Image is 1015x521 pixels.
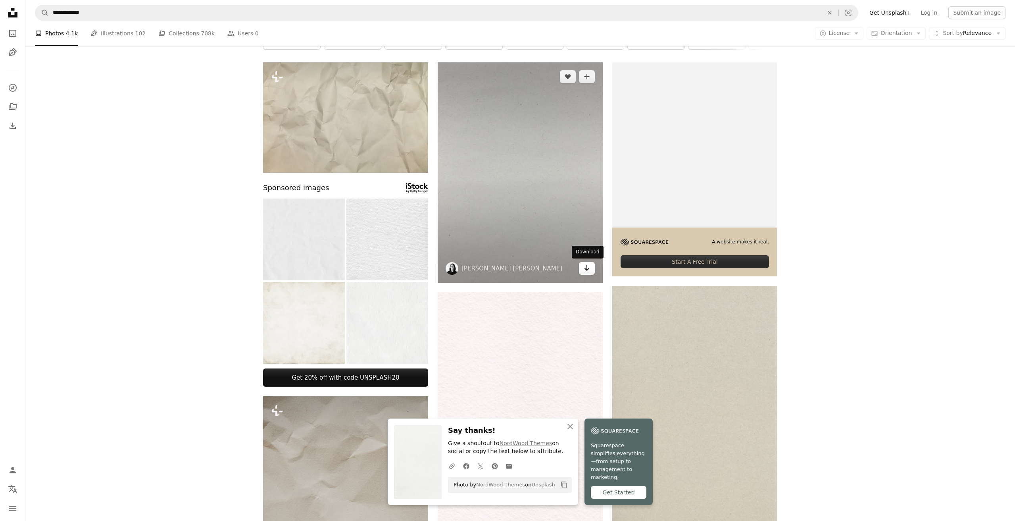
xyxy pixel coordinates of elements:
[35,5,858,21] form: Find visuals sitewide
[5,44,21,60] a: Illustrations
[821,5,838,20] button: Clear
[5,118,21,134] a: Download History
[35,5,49,20] button: Search Unsplash
[557,478,571,492] button: Copy to clipboard
[450,479,555,491] span: Photo by on
[263,62,428,173] img: a close up of a piece of white paper
[263,114,428,121] a: a close up of a piece of white paper
[488,458,502,474] a: Share on Pinterest
[560,70,576,83] button: Like
[867,27,926,40] button: Orientation
[712,239,769,245] span: A website makes it real.
[5,481,21,497] button: Language
[263,182,329,194] span: Sponsored images
[473,458,488,474] a: Share on Twitter
[612,62,777,276] a: A website makes it real.Start A Free Trial
[5,25,21,41] a: Photos
[531,482,555,488] a: Unsplash
[572,246,604,259] div: Download
[621,255,769,268] div: Start A Free Trial
[579,70,595,83] button: Add to Collection
[263,369,428,387] a: Get 20% off with code UNSPLASH20
[500,440,552,446] a: NordWood Themes
[815,27,864,40] button: License
[943,30,963,36] span: Sort by
[448,440,572,455] p: Give a shoutout to on social or copy the text below to attribute.
[502,458,516,474] a: Share over email
[621,239,668,245] img: file-1705255347840-230a6ab5bca9image
[880,30,912,36] span: Orientation
[448,425,572,436] h3: Say thanks!
[346,282,428,364] img: White recycled craft paper texture as background
[158,21,215,46] a: Collections 708k
[591,425,638,437] img: file-1747939142011-51e5cc87e3c9
[943,29,992,37] span: Relevance
[227,21,259,46] a: Users 0
[5,99,21,115] a: Collections
[948,6,1005,19] button: Submit an image
[584,419,653,505] a: Squarespace simplifies everything—from setup to management to marketing.Get Started
[446,262,458,275] img: Go to João Vítor Duarte's profile
[476,482,525,488] a: NordWood Themes
[263,282,345,364] img: Vintage White paper texture
[438,62,603,283] img: a black and white photo of a person on a surfboard
[929,27,1005,40] button: Sort byRelevance
[263,199,345,280] img: Closeup of white crumpled paper for texture background
[135,29,146,38] span: 102
[90,21,146,46] a: Illustrations 102
[5,80,21,96] a: Explore
[5,5,21,22] a: Home — Unsplash
[829,30,850,36] span: License
[346,199,428,280] img: White Watercolor Paper Texture Close Up
[438,404,603,411] a: white painted wall with black line
[865,6,916,19] a: Get Unsplash+
[591,486,646,499] div: Get Started
[579,262,595,275] a: Download
[461,264,562,272] a: [PERSON_NAME] [PERSON_NAME]
[591,442,646,481] span: Squarespace simplifies everything—from setup to management to marketing.
[612,402,777,409] a: white wall paint with black line
[459,458,473,474] a: Share on Facebook
[5,500,21,516] button: Menu
[438,169,603,176] a: a black and white photo of a person on a surfboard
[255,29,259,38] span: 0
[839,5,858,20] button: Visual search
[916,6,942,19] a: Log in
[5,462,21,478] a: Log in / Sign up
[201,29,215,38] span: 708k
